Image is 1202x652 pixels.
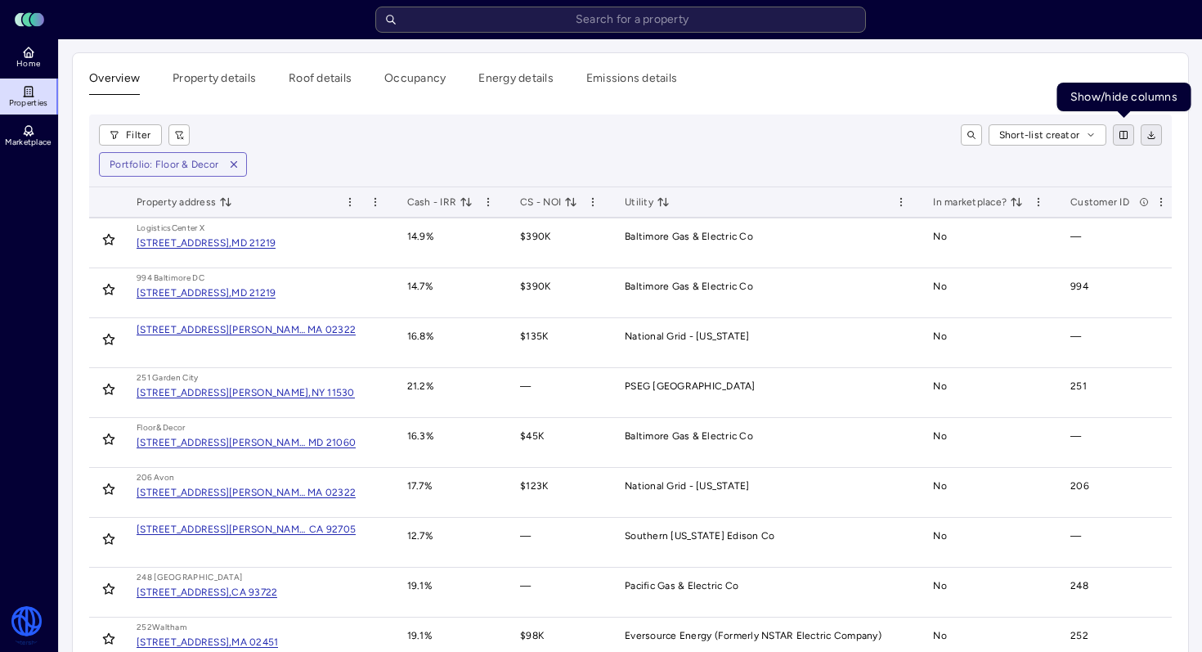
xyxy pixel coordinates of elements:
[920,468,1057,518] td: No
[394,218,508,268] td: 14.9%
[137,388,355,398] a: [STREET_ADDRESS][PERSON_NAME],NY 11530
[96,626,122,652] button: Toggle favorite
[920,368,1057,418] td: No
[307,488,356,497] div: MA 02322
[394,318,508,368] td: 16.8%
[307,325,356,335] div: MA 02322
[478,70,554,95] button: Energy details
[96,277,122,303] button: Toggle favorite
[612,468,920,518] td: National Grid - [US_STATE]
[137,438,308,447] div: [STREET_ADDRESS][PERSON_NAME],
[507,268,612,318] td: $390K
[920,518,1057,568] td: No
[137,587,231,597] div: [STREET_ADDRESS],
[507,318,612,368] td: $135K
[96,426,122,452] button: Toggle favorite
[520,194,577,210] span: CS - NOI
[172,222,204,235] div: Center X
[625,194,670,210] span: Utility
[152,621,187,634] div: Waltham
[96,376,122,402] button: Toggle favorite
[137,637,231,647] div: [STREET_ADDRESS],
[507,468,612,518] td: $123K
[173,70,256,95] button: Property details
[96,476,122,502] button: Toggle favorite
[1057,368,1180,418] td: 251
[110,156,218,173] div: Portfolio: Floor & Decor
[1057,418,1180,468] td: —
[137,621,152,634] div: 252
[612,268,920,318] td: Baltimore Gas & Electric Co
[612,368,920,418] td: PSEG [GEOGRAPHIC_DATA]
[156,421,186,434] div: & Decor
[231,587,277,597] div: CA 93722
[137,637,278,647] a: [STREET_ADDRESS],MA 02451
[657,196,670,209] button: toggle sorting
[507,418,612,468] td: $45K
[312,388,355,398] div: NY 11530
[168,272,204,285] div: imore DC
[308,438,356,447] div: MD 21060
[1057,318,1180,368] td: —
[920,268,1057,318] td: No
[920,568,1057,618] td: No
[137,222,172,235] div: Logistics
[96,227,122,253] button: Toggle favorite
[10,606,43,645] img: Watershed
[586,70,677,95] button: Emissions details
[137,288,231,298] div: [STREET_ADDRESS],
[137,325,356,335] a: [STREET_ADDRESS][PERSON_NAME],MA 02322
[147,571,243,584] div: 8 [GEOGRAPHIC_DATA]
[612,318,920,368] td: National Grid - [US_STATE]
[231,637,278,647] div: MA 02451
[507,518,612,568] td: —
[394,468,508,518] td: 17.7%
[89,70,140,95] button: Overview
[999,127,1080,143] span: Short-list creator
[989,124,1107,146] button: Short-list creator
[137,524,309,534] div: [STREET_ADDRESS][PERSON_NAME][PERSON_NAME],
[219,196,232,209] button: toggle sorting
[100,153,222,176] button: Portfolio: Floor & Decor
[920,218,1057,268] td: No
[137,238,231,248] div: [STREET_ADDRESS],
[137,571,147,584] div: 24
[394,418,508,468] td: 16.3%
[460,196,473,209] button: toggle sorting
[394,368,508,418] td: 21.2%
[1057,218,1180,268] td: —
[137,371,166,384] div: 251 Gar
[564,196,577,209] button: toggle sorting
[9,98,48,108] span: Properties
[1070,194,1129,210] span: Customer ID
[375,7,866,33] input: Search for a property
[1057,568,1180,618] td: 248
[137,272,168,285] div: 994 Balt
[507,218,612,268] td: $390K
[394,268,508,318] td: 14.7%
[612,418,920,468] td: Baltimore Gas & Electric Co
[612,568,920,618] td: Pacific Gas & Electric Co
[137,288,276,298] a: [STREET_ADDRESS],MD 21219
[1057,468,1180,518] td: 206
[137,325,307,335] div: [STREET_ADDRESS][PERSON_NAME],
[961,124,982,146] button: toggle search
[96,526,122,552] button: Toggle favorite
[394,518,508,568] td: 12.7%
[231,238,276,248] div: MD 21219
[137,421,156,434] div: Floor
[96,326,122,353] button: Toggle favorite
[384,70,446,95] button: Occupancy
[612,218,920,268] td: Baltimore Gas & Electric Co
[137,587,277,597] a: [STREET_ADDRESS],CA 93722
[920,418,1057,468] td: No
[137,388,312,398] div: [STREET_ADDRESS][PERSON_NAME],
[99,124,162,146] button: Filter
[126,127,151,143] span: Filter
[309,524,356,534] div: CA 92705
[137,488,307,497] div: [STREET_ADDRESS][PERSON_NAME],
[137,524,356,534] a: [STREET_ADDRESS][PERSON_NAME][PERSON_NAME],CA 92705
[1057,83,1191,111] div: Show/hide columns
[137,438,356,447] a: [STREET_ADDRESS][PERSON_NAME],MD 21060
[1057,268,1180,318] td: 994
